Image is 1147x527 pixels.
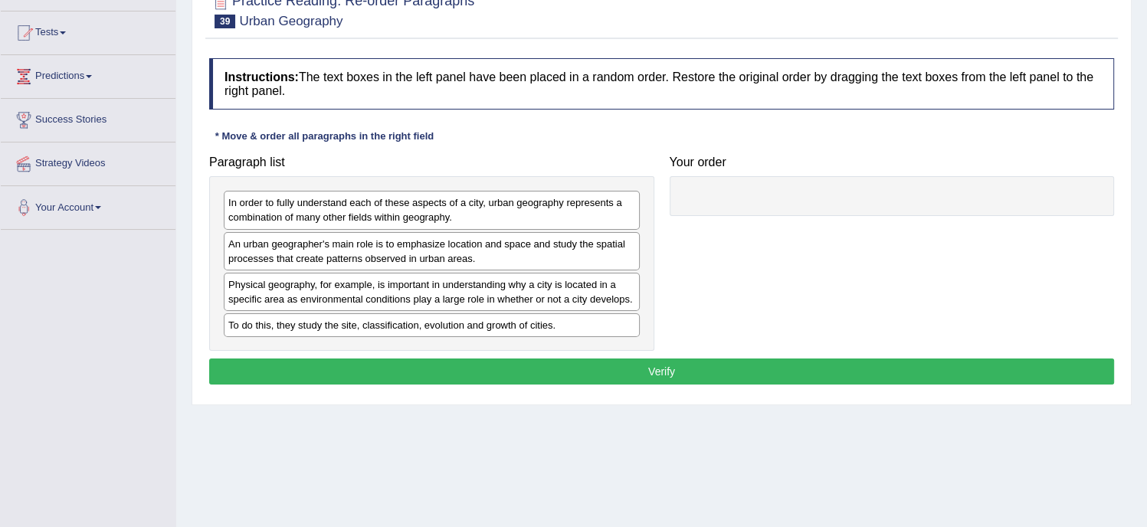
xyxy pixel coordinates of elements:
[224,70,299,83] b: Instructions:
[1,99,175,137] a: Success Stories
[670,155,1115,169] h4: Your order
[215,15,235,28] span: 39
[239,14,342,28] small: Urban Geography
[1,186,175,224] a: Your Account
[209,358,1114,385] button: Verify
[209,155,654,169] h4: Paragraph list
[1,11,175,50] a: Tests
[224,232,640,270] div: An urban geographer's main role is to emphasize location and space and study the spatial processe...
[1,55,175,93] a: Predictions
[224,313,640,337] div: To do this, they study the site, classification, evolution and growth of cities.
[209,58,1114,110] h4: The text boxes in the left panel have been placed in a random order. Restore the original order b...
[1,142,175,181] a: Strategy Videos
[224,273,640,311] div: Physical geography, for example, is important in understanding why a city is located in a specifi...
[209,129,440,143] div: * Move & order all paragraphs in the right field
[224,191,640,229] div: In order to fully understand each of these aspects of a city, urban geography represents a combin...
